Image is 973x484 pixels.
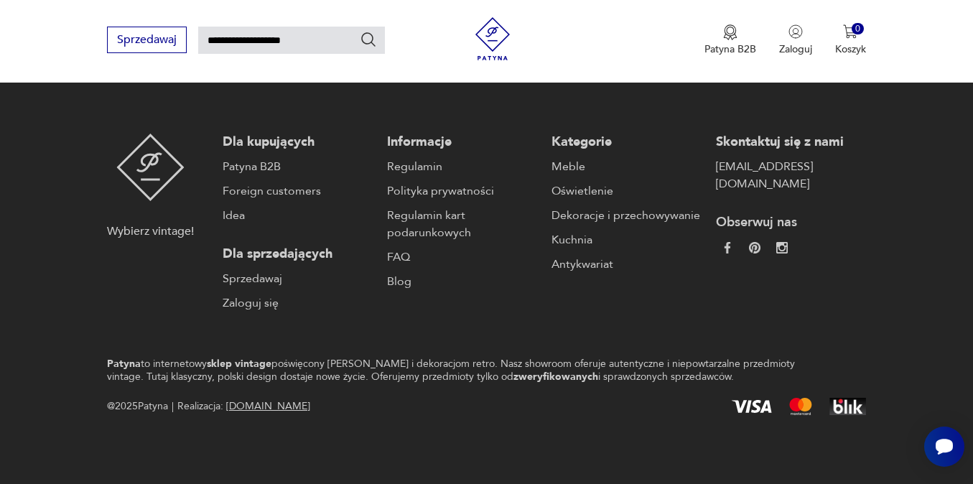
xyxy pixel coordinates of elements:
strong: Patyna [107,357,141,371]
p: Koszyk [835,42,866,56]
a: Zaloguj się [223,294,373,312]
a: Patyna B2B [223,158,373,175]
a: Sprzedawaj [223,270,373,287]
img: Ikona medalu [723,24,737,40]
p: Patyna B2B [704,42,756,56]
a: Polityka prywatności [387,182,537,200]
a: Sprzedawaj [107,36,187,46]
a: Blog [387,273,537,290]
p: Dla sprzedających [223,246,373,263]
img: Patyna - sklep z meblami i dekoracjami vintage [471,17,514,60]
a: Foreign customers [223,182,373,200]
a: Meble [551,158,702,175]
img: BLIK [829,398,866,415]
p: Wybierz vintage! [107,223,194,240]
img: Visa [732,400,772,413]
img: Ikonka użytkownika [788,24,803,39]
a: [EMAIL_ADDRESS][DOMAIN_NAME] [716,158,866,192]
div: 0 [852,23,864,35]
button: Zaloguj [779,24,812,56]
button: Szukaj [360,31,377,48]
a: Oświetlenie [551,182,702,200]
iframe: Smartsupp widget button [924,427,964,467]
img: c2fd9cf7f39615d9d6839a72ae8e59e5.webp [776,242,788,253]
strong: sklep vintage [207,357,271,371]
a: Dekoracje i przechowywanie [551,207,702,224]
div: | [172,398,174,415]
a: Kuchnia [551,231,702,248]
span: Realizacja: [177,398,310,415]
a: Regulamin kart podarunkowych [387,207,537,241]
a: Ikona medaluPatyna B2B [704,24,756,56]
p: to internetowy poświęcony [PERSON_NAME] i dekoracjom retro. Nasz showroom oferuje autentyczne i n... [107,358,816,383]
p: Zaloguj [779,42,812,56]
a: Antykwariat [551,256,702,273]
img: Mastercard [789,398,812,415]
strong: zweryfikowanych [513,370,598,383]
p: Kategorie [551,134,702,151]
img: da9060093f698e4c3cedc1453eec5031.webp [722,242,733,253]
img: Ikona koszyka [843,24,857,39]
a: FAQ [387,248,537,266]
p: Skontaktuj się z nami [716,134,866,151]
a: [DOMAIN_NAME] [226,399,310,413]
button: 0Koszyk [835,24,866,56]
p: Informacje [387,134,537,151]
img: 37d27d81a828e637adc9f9cb2e3d3a8a.webp [749,242,760,253]
button: Patyna B2B [704,24,756,56]
p: Obserwuj nas [716,214,866,231]
span: @ 2025 Patyna [107,398,168,415]
a: Regulamin [387,158,537,175]
button: Sprzedawaj [107,27,187,53]
img: Patyna - sklep z meblami i dekoracjami vintage [116,134,185,201]
a: Idea [223,207,373,224]
p: Dla kupujących [223,134,373,151]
